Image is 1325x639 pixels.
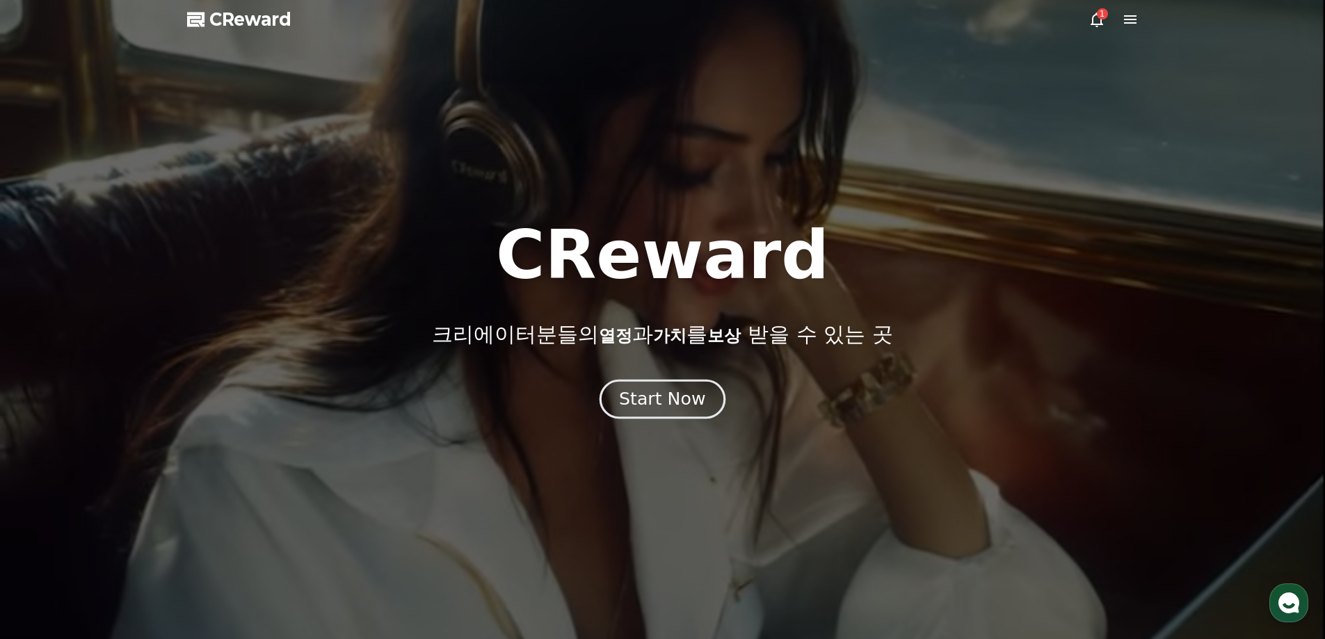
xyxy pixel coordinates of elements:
[4,441,92,476] a: 홈
[599,326,632,346] span: 열정
[215,462,232,473] span: 설정
[209,8,291,31] span: CReward
[44,462,52,473] span: 홈
[653,326,686,346] span: 가치
[127,462,144,474] span: 대화
[1097,8,1108,19] div: 1
[1089,11,1105,28] a: 1
[496,222,829,289] h1: CReward
[602,394,723,407] a: Start Now
[707,326,741,346] span: 보상
[187,8,291,31] a: CReward
[432,322,892,347] p: 크리에이터분들의 과 를 받을 수 있는 곳
[600,379,725,419] button: Start Now
[92,441,179,476] a: 대화
[619,387,705,411] div: Start Now
[179,441,267,476] a: 설정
